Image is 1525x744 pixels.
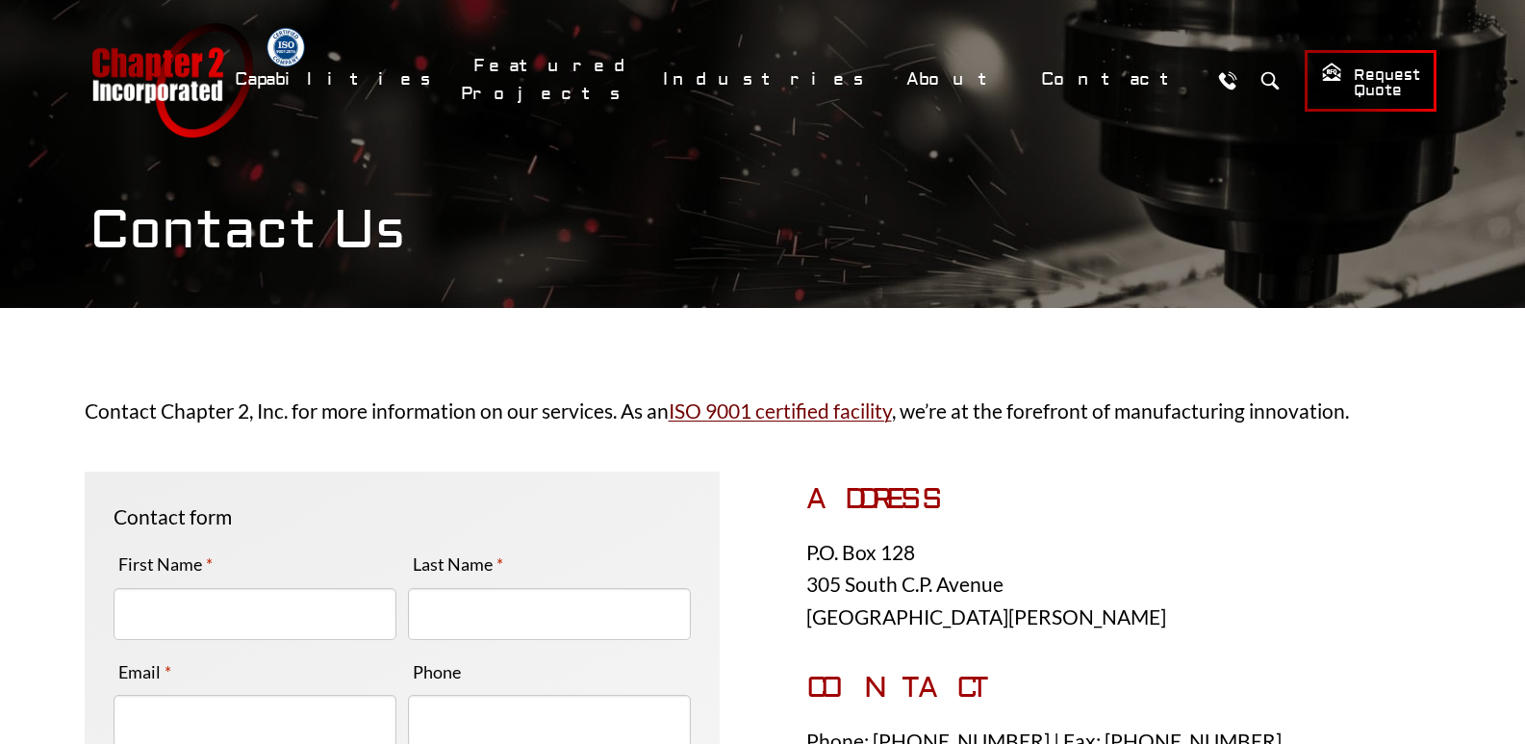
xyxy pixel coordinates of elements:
a: Request Quote [1305,50,1436,112]
p: P.O. Box 128 305 South C.P. Avenue [GEOGRAPHIC_DATA][PERSON_NAME] [806,536,1441,633]
label: Last Name [408,549,509,579]
a: Capabilities [222,59,451,100]
a: Featured Projects [461,45,641,115]
a: Call Us [1210,63,1246,98]
p: Contact Chapter 2, Inc. for more information on our services. As an , we’re at the forefront of m... [85,395,1441,427]
a: ISO 9001 certified facility [669,398,892,423]
a: About [894,59,1019,100]
h3: ADDRESS [806,482,1441,517]
label: Email [114,656,177,687]
a: Industries [650,59,884,100]
h1: Contact Us [89,198,1436,263]
span: Request Quote [1321,62,1420,101]
button: Search [1253,63,1288,98]
label: Phone [408,656,466,687]
a: Contact [1029,59,1201,100]
h3: CONTACT [806,671,1441,706]
a: Chapter 2 Incorporated [89,23,253,138]
label: First Name [114,549,218,579]
p: Contact form [114,500,691,533]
